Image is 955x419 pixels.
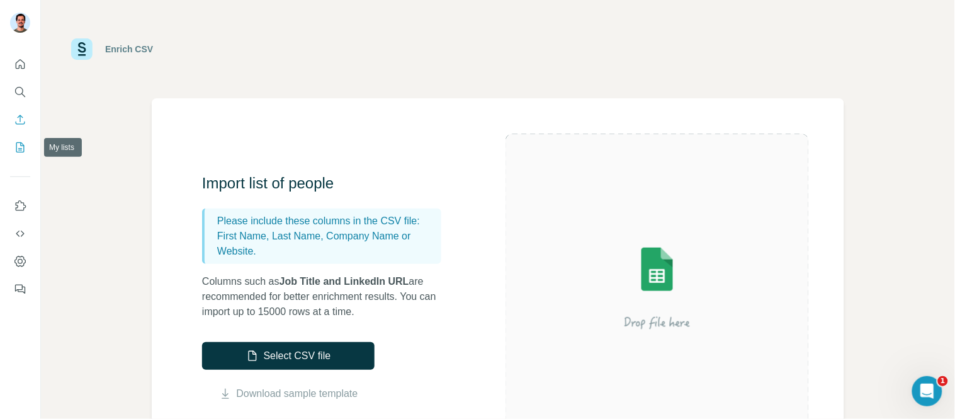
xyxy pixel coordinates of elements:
[71,38,93,60] img: Surfe Logo
[10,136,30,159] button: My lists
[202,173,454,193] h3: Import list of people
[10,13,30,33] img: Avatar
[217,214,436,229] p: Please include these columns in the CSV file:
[237,386,358,401] a: Download sample template
[938,376,948,386] span: 1
[10,81,30,103] button: Search
[105,43,153,55] div: Enrich CSV
[217,229,436,259] p: First Name, Last Name, Company Name or Website.
[10,53,30,76] button: Quick start
[10,108,30,131] button: Enrich CSV
[10,250,30,273] button: Dashboard
[280,276,409,287] span: Job Title and LinkedIn URL
[202,274,454,319] p: Columns such as are recommended for better enrichment results. You can import up to 15000 rows at...
[10,278,30,301] button: Feedback
[544,212,771,363] img: Surfe Illustration - Drop file here or select below
[202,342,375,370] button: Select CSV file
[10,195,30,217] button: Use Surfe on LinkedIn
[10,222,30,245] button: Use Surfe API
[912,376,942,406] iframe: Intercom live chat
[202,386,375,401] button: Download sample template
